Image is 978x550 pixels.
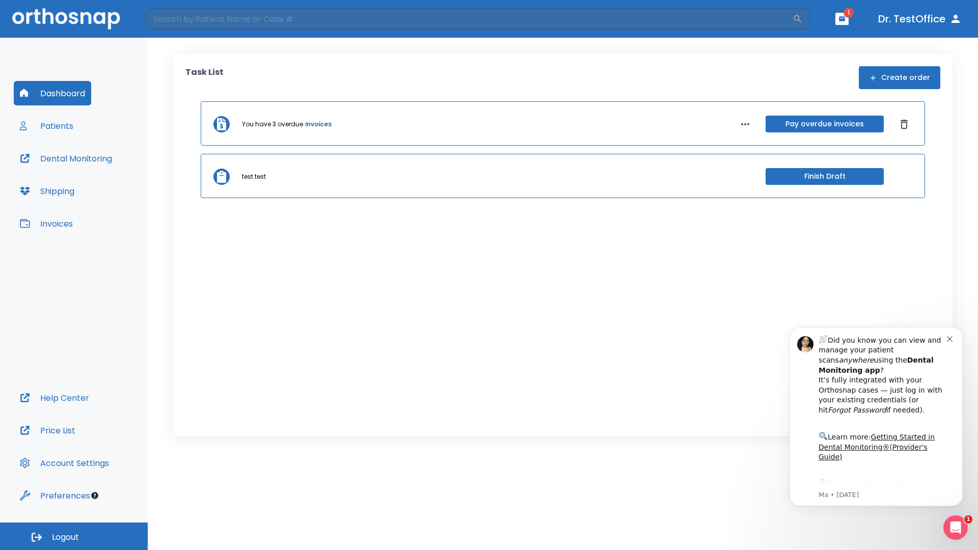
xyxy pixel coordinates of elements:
[14,146,118,171] button: Dental Monitoring
[14,386,95,410] button: Help Center
[14,211,79,236] button: Invoices
[14,418,81,443] button: Price List
[44,166,173,218] div: Download the app: | ​ Let us know if you need help getting started!
[14,179,80,203] button: Shipping
[774,312,978,522] iframe: Intercom notifications message
[896,116,912,132] button: Dismiss
[173,22,181,30] button: Dismiss notification
[14,483,96,508] button: Preferences
[146,9,793,29] input: Search by Patient Name or Case #
[844,8,854,18] span: 1
[242,120,303,129] p: You have 3 overdue
[44,179,173,188] p: Message from Ma, sent 2w ago
[859,66,940,89] button: Create order
[185,66,224,89] p: Task List
[44,169,135,187] a: App Store
[14,451,115,475] button: Account Settings
[90,491,99,500] div: Tooltip anchor
[52,532,79,543] span: Logout
[943,515,968,540] iframe: Intercom live chat
[14,81,91,105] button: Dashboard
[305,120,332,129] a: invoices
[874,10,966,28] button: Dr. TestOffice
[12,8,120,29] img: Orthosnap
[964,515,972,524] span: 1
[766,116,884,132] button: Pay overdue invoices
[766,168,884,185] button: Finish Draft
[14,114,79,138] button: Patients
[242,172,266,181] p: test test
